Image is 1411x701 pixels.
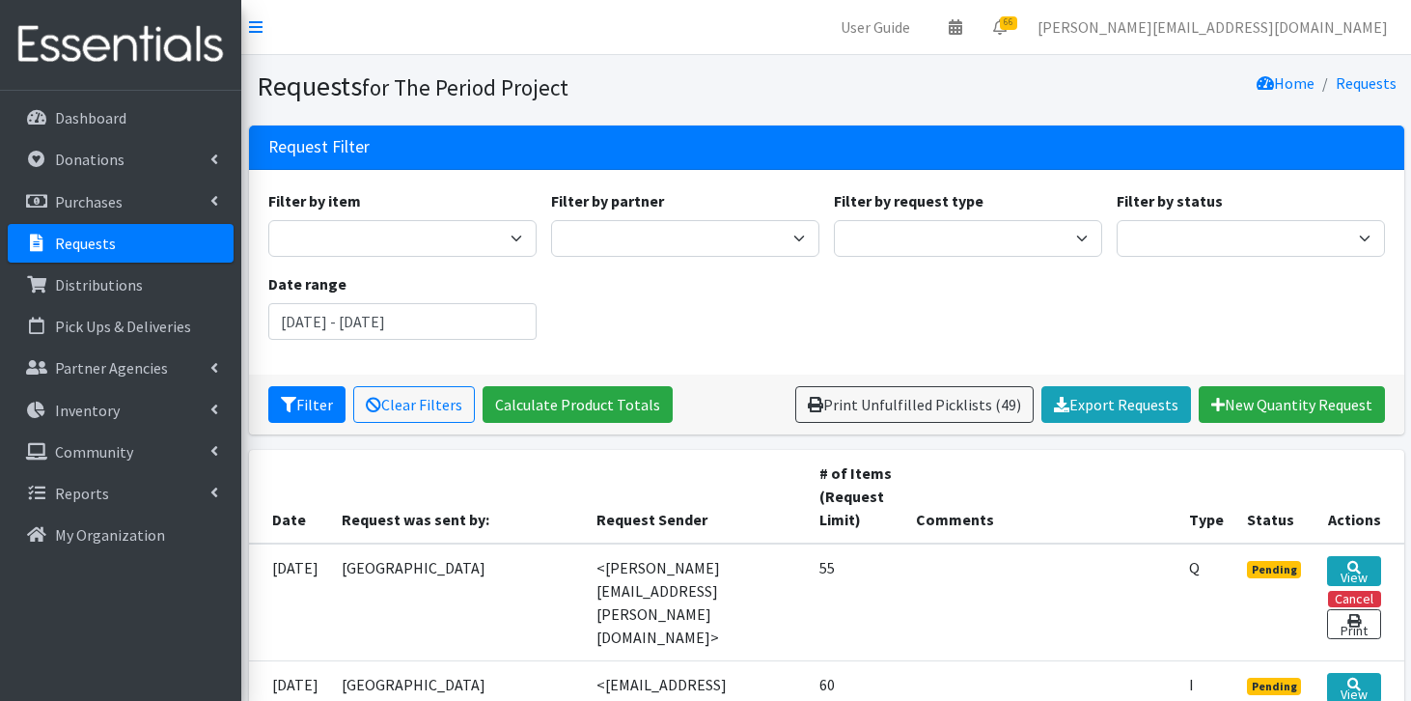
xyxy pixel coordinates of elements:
p: Donations [55,150,124,169]
p: Community [55,442,133,462]
p: Distributions [55,275,143,294]
img: HumanEssentials [8,13,234,77]
a: Donations [8,140,234,179]
a: Clear Filters [353,386,475,423]
label: Date range [268,272,346,295]
td: 55 [808,544,904,661]
th: Request Sender [585,450,808,544]
p: Purchases [55,192,123,211]
button: Cancel [1328,591,1381,607]
a: Print Unfulfilled Picklists (49) [795,386,1034,423]
a: Community [8,433,234,471]
button: Filter [268,386,346,423]
th: Request was sent by: [330,450,586,544]
a: Reports [8,474,234,513]
p: Partner Agencies [55,358,168,378]
a: Requests [1336,73,1397,93]
a: User Guide [825,8,926,46]
a: Inventory [8,391,234,430]
th: Actions [1315,450,1403,544]
a: Requests [8,224,234,263]
span: 66 [1000,16,1017,30]
p: Dashboard [55,108,126,127]
abbr: Individual [1189,675,1194,694]
th: Type [1177,450,1235,544]
p: Pick Ups & Deliveries [55,317,191,336]
p: My Organization [55,525,165,545]
h3: Request Filter [268,137,370,157]
td: [DATE] [249,544,330,661]
td: [GEOGRAPHIC_DATA] [330,544,586,661]
a: New Quantity Request [1199,386,1385,423]
input: January 1, 2011 - December 31, 2011 [268,303,537,340]
a: Pick Ups & Deliveries [8,307,234,346]
a: View [1327,556,1380,586]
a: Distributions [8,266,234,304]
h1: Requests [257,70,819,103]
p: Inventory [55,401,120,420]
abbr: Quantity [1189,558,1200,577]
a: Print [1327,609,1380,639]
small: for The Period Project [362,73,568,101]
th: # of Items (Request Limit) [808,450,904,544]
a: Dashboard [8,98,234,137]
th: Comments [904,450,1177,544]
p: Requests [55,234,116,253]
p: Reports [55,484,109,503]
a: My Organization [8,516,234,554]
label: Filter by item [268,189,361,212]
a: Calculate Product Totals [483,386,673,423]
a: Export Requests [1041,386,1191,423]
td: <[PERSON_NAME][EMAIL_ADDRESS][PERSON_NAME][DOMAIN_NAME]> [585,544,808,661]
th: Date [249,450,330,544]
th: Status [1235,450,1316,544]
label: Filter by request type [834,189,983,212]
label: Filter by status [1117,189,1223,212]
a: Partner Agencies [8,349,234,387]
a: [PERSON_NAME][EMAIL_ADDRESS][DOMAIN_NAME] [1022,8,1403,46]
span: Pending [1247,561,1302,578]
a: Purchases [8,182,234,221]
a: 66 [978,8,1022,46]
a: Home [1257,73,1314,93]
label: Filter by partner [551,189,664,212]
span: Pending [1247,678,1302,695]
